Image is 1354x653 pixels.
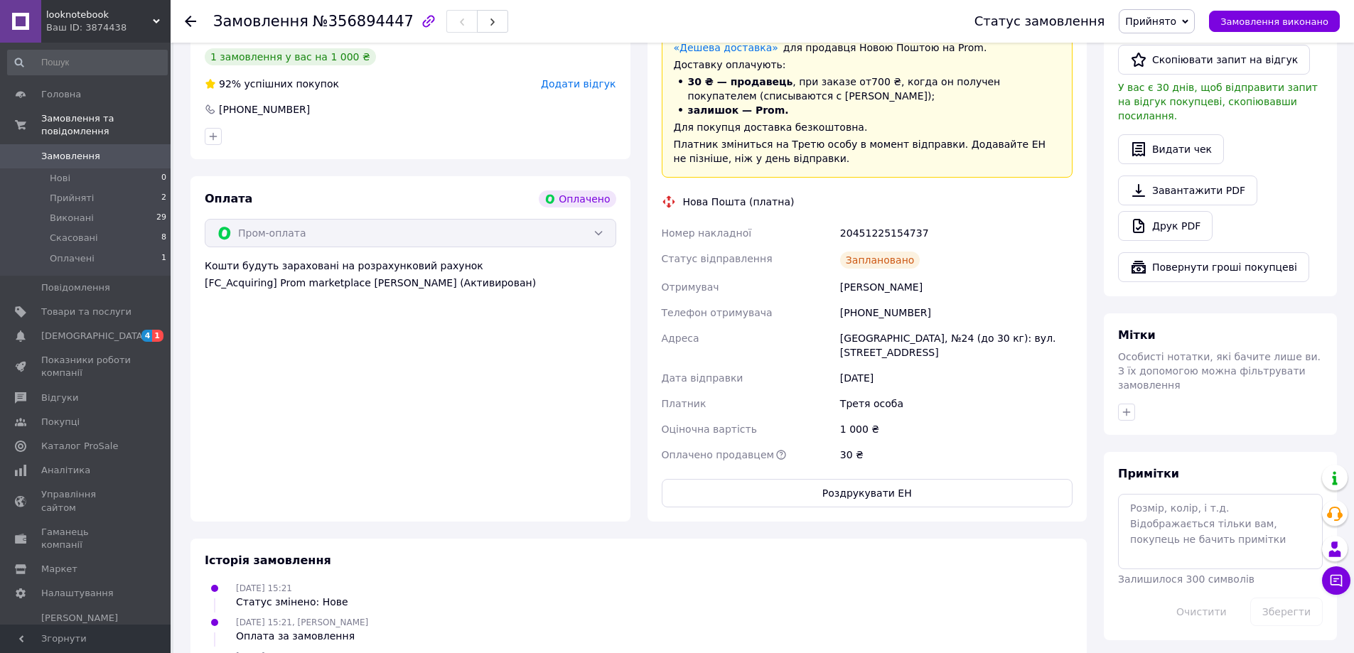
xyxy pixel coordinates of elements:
[50,212,94,225] span: Виконані
[41,112,171,138] span: Замовлення та повідомлення
[41,416,80,428] span: Покупці
[662,333,699,344] span: Адреса
[662,372,743,384] span: Дата відправки
[41,563,77,576] span: Маркет
[674,75,1061,103] li: , при заказе от 700 ₴ , когда он получен покупателем (списываются с [PERSON_NAME]);
[837,220,1075,246] div: 20451225154737
[46,9,153,21] span: looknotebook
[50,232,98,244] span: Скасовані
[1118,176,1257,205] a: Завантажити PDF
[1322,566,1350,595] button: Чат з покупцем
[688,76,793,87] span: 30 ₴ — продавець
[217,102,311,117] div: [PHONE_NUMBER]
[679,195,798,209] div: Нова Пошта (платна)
[1118,328,1156,342] span: Мітки
[205,276,616,290] div: [FC_Acquiring] Prom marketplace [PERSON_NAME] (Активирован)
[662,253,773,264] span: Статус відправлення
[141,330,153,342] span: 4
[161,252,166,265] span: 1
[41,464,90,477] span: Аналітика
[662,227,752,239] span: Номер накладної
[213,13,308,30] span: Замовлення
[840,252,920,269] div: Заплановано
[41,526,131,551] span: Гаманець компанії
[1118,45,1310,75] button: Скопіювати запит на відгук
[41,330,146,342] span: [DEMOGRAPHIC_DATA]
[161,192,166,205] span: 2
[50,192,94,205] span: Прийняті
[41,440,118,453] span: Каталог ProSale
[662,423,757,435] span: Оціночна вартість
[313,13,414,30] span: №356894447
[41,488,131,514] span: Управління сайтом
[837,325,1075,365] div: [GEOGRAPHIC_DATA], №24 (до 30 кг): вул. [STREET_ADDRESS]
[662,307,773,318] span: Телефон отримувача
[161,232,166,244] span: 8
[41,281,110,294] span: Повідомлення
[41,392,78,404] span: Відгуки
[185,14,196,28] div: Повернутися назад
[1118,351,1321,391] span: Особисті нотатки, які бачите лише ви. З їх допомогою можна фільтрувати замовлення
[541,78,616,90] span: Додати відгук
[219,78,241,90] span: 92%
[837,274,1075,300] div: [PERSON_NAME]
[1118,211,1213,241] a: Друк PDF
[688,104,789,116] span: залишок — Prom.
[205,192,252,205] span: Оплата
[662,479,1073,507] button: Роздрукувати ЕН
[1118,573,1254,585] span: Залишилося 300 символів
[161,172,166,185] span: 0
[674,42,778,53] a: «Дешева доставка»
[674,41,1061,55] div: для продавця Новою Поштою на Prom.
[205,554,331,567] span: Історія замовлення
[205,48,376,65] div: 1 замовлення у вас на 1 000 ₴
[974,14,1105,28] div: Статус замовлення
[674,58,1061,72] div: Доставку оплачують:
[662,281,719,293] span: Отримувач
[205,77,339,91] div: успішних покупок
[1118,82,1318,122] span: У вас є 30 днів, щоб відправити запит на відгук покупцеві, скопіювавши посилання.
[837,391,1075,416] div: Третя особа
[41,88,81,101] span: Головна
[837,416,1075,442] div: 1 000 ₴
[205,259,616,290] div: Кошти будуть зараховані на розрахунковий рахунок
[236,583,292,593] span: [DATE] 15:21
[1118,252,1309,282] button: Повернути гроші покупцеві
[236,617,368,627] span: [DATE] 15:21, [PERSON_NAME]
[236,595,348,609] div: Статус змінено: Нове
[50,252,95,265] span: Оплачені
[41,306,131,318] span: Товари та послуги
[1220,16,1328,27] span: Замовлення виконано
[41,150,100,163] span: Замовлення
[236,629,368,643] div: Оплата за замовлення
[152,330,163,342] span: 1
[662,449,775,460] span: Оплачено продавцем
[1118,134,1224,164] button: Видати чек
[156,212,166,225] span: 29
[837,442,1075,468] div: 30 ₴
[1118,467,1179,480] span: Примітки
[50,172,70,185] span: Нові
[7,50,168,75] input: Пошук
[674,137,1061,166] div: Платник зміниться на Третю особу в момент відправки. Додавайте ЕН не пізніше, ніж у день відправки.
[41,587,114,600] span: Налаштування
[837,365,1075,391] div: [DATE]
[539,190,616,207] div: Оплачено
[41,612,131,651] span: [PERSON_NAME] та рахунки
[46,21,171,34] div: Ваш ID: 3874438
[1125,16,1176,27] span: Прийнято
[1209,11,1340,32] button: Замовлення виконано
[674,120,1061,134] div: Для покупця доставка безкоштовна.
[662,398,706,409] span: Платник
[41,354,131,379] span: Показники роботи компанії
[837,300,1075,325] div: [PHONE_NUMBER]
